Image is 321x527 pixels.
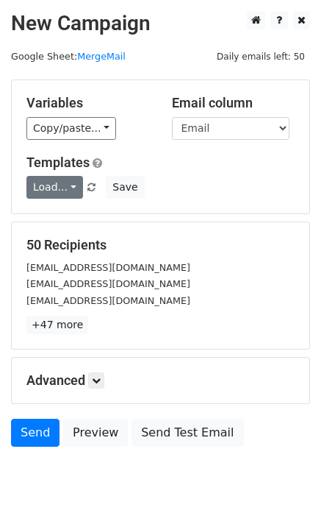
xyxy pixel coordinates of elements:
[26,155,90,170] a: Templates
[26,237,295,253] h5: 50 Recipients
[212,49,310,65] span: Daily emails left: 50
[26,95,150,111] h5: Variables
[248,456,321,527] iframe: Chat Widget
[106,176,144,199] button: Save
[131,419,243,447] a: Send Test Email
[11,51,126,62] small: Google Sheet:
[11,419,59,447] a: Send
[26,316,88,334] a: +47 more
[172,95,295,111] h5: Email column
[26,372,295,389] h5: Advanced
[26,295,190,306] small: [EMAIL_ADDRESS][DOMAIN_NAME]
[26,262,190,273] small: [EMAIL_ADDRESS][DOMAIN_NAME]
[212,51,310,62] a: Daily emails left: 50
[26,176,83,199] a: Load...
[63,419,128,447] a: Preview
[26,117,116,140] a: Copy/paste...
[11,11,310,36] h2: New Campaign
[77,51,126,62] a: MergeMail
[26,278,190,289] small: [EMAIL_ADDRESS][DOMAIN_NAME]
